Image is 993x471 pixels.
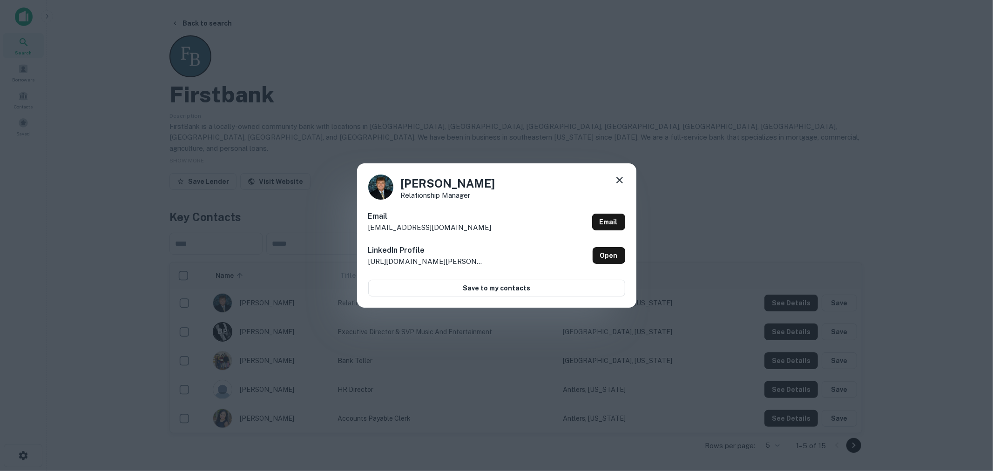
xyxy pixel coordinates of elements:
p: [EMAIL_ADDRESS][DOMAIN_NAME] [368,222,492,233]
h6: Email [368,211,492,222]
p: [URL][DOMAIN_NAME][PERSON_NAME] [368,256,485,267]
iframe: Chat Widget [946,397,993,441]
p: Relationship Manager [401,192,495,199]
h6: LinkedIn Profile [368,245,485,256]
img: 1516464879310 [368,175,393,200]
a: Email [592,214,625,230]
h4: [PERSON_NAME] [401,175,495,192]
a: Open [593,247,625,264]
button: Save to my contacts [368,280,625,296]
